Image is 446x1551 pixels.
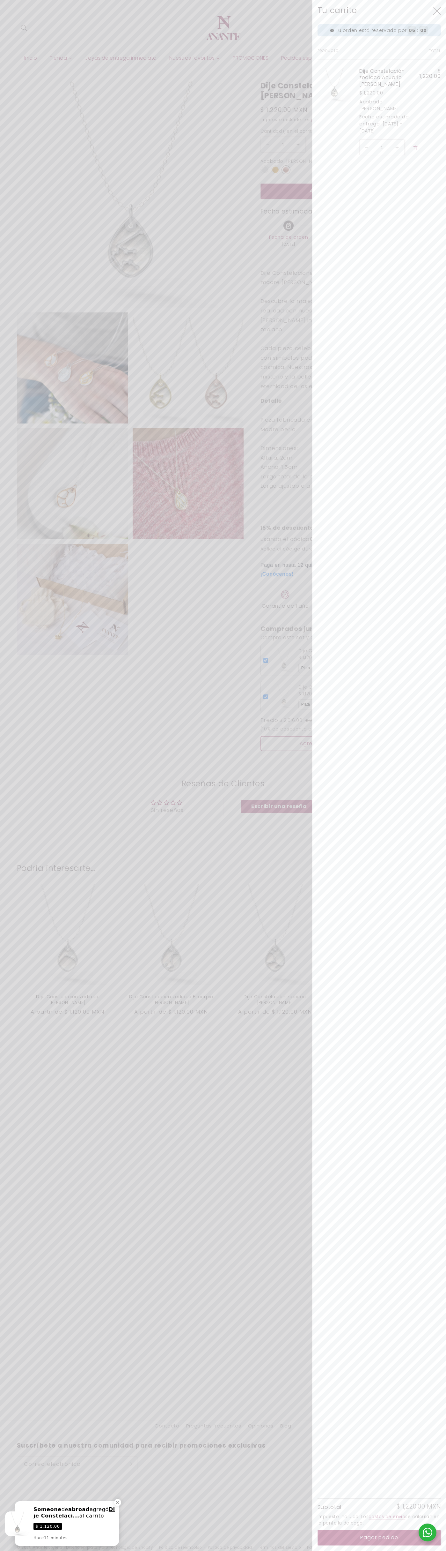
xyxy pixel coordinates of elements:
[33,1506,115,1519] div: de agregó al carrito
[114,1499,121,1506] div: Close a notification
[318,49,379,59] th: Producto
[44,1536,49,1540] span: 11
[359,105,399,112] dd: [PERSON_NAME]
[359,121,403,134] dd: [DATE] - [DATE]
[369,1514,405,1520] a: gastos de envío
[5,1511,30,1536] img: ImagePreview
[359,68,411,87] a: Dije Constelación zodiaco Acuario [PERSON_NAME]
[318,1530,441,1546] button: Pagar pedido
[407,26,416,34] div: 05
[359,90,411,97] div: $ 1,220.00
[410,141,421,155] button: Eliminar Dije Constelación zodiaco Acuario de plata - Rosa
[33,1535,68,1541] div: Hace
[318,5,357,16] h2: Tu carrito
[407,26,428,34] div: :
[33,1523,62,1530] span: $ 1,120.00
[359,99,384,105] dt: Acabado:
[336,26,429,34] div: Tu orden está reservada por
[419,26,428,34] div: 00
[68,1506,90,1512] span: abroad
[374,139,390,155] input: Cantidad para Dije Constelación zodiaco Acuario de plata
[318,1514,441,1526] small: Impuesto incluido. Los se calculan en la pantalla de pago.
[359,114,409,127] dt: Fecha estimada de entrega:
[33,1506,115,1519] span: Dije Constelaci...
[397,1504,441,1510] p: $ 1,220.00 MXN
[379,49,441,59] th: Total
[318,1504,341,1510] h2: Subtotal
[33,1506,62,1512] span: Someone
[51,1536,68,1540] span: minutes
[429,4,444,18] button: Cerrar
